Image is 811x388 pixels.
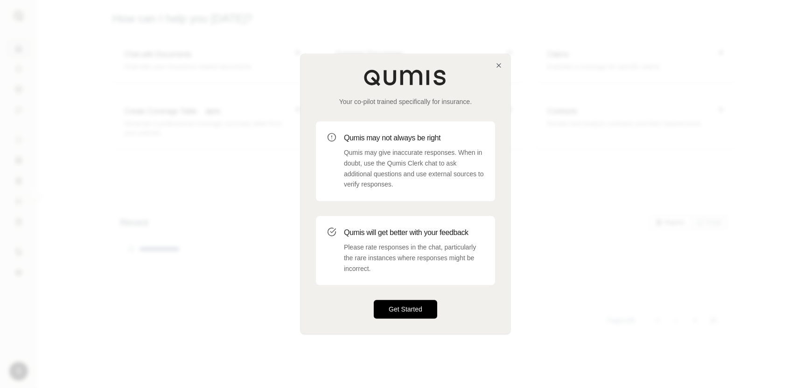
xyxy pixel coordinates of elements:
[364,69,447,86] img: Qumis Logo
[344,132,484,144] h3: Qumis may not always be right
[344,227,484,238] h3: Qumis will get better with your feedback
[316,97,495,106] p: Your co-pilot trained specifically for insurance.
[344,242,484,274] p: Please rate responses in the chat, particularly the rare instances where responses might be incor...
[344,147,484,190] p: Qumis may give inaccurate responses. When in doubt, use the Qumis Clerk chat to ask additional qu...
[374,300,437,319] button: Get Started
